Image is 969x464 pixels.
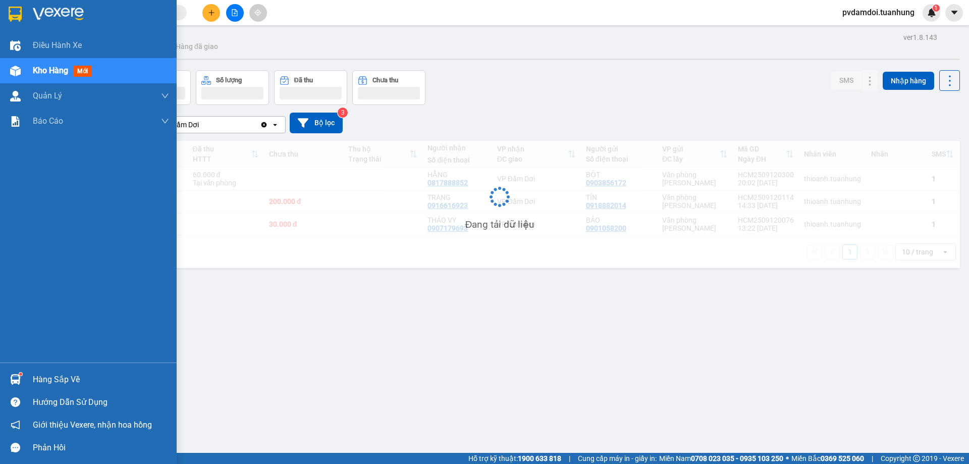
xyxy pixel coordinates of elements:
span: environment [58,24,66,32]
button: Bộ lọc [290,113,343,133]
span: caret-down [950,8,959,17]
span: 1 [934,5,938,12]
strong: 0708 023 035 - 0935 103 250 [691,454,783,462]
span: file-add [231,9,238,16]
span: Miền Nam [659,453,783,464]
div: ver 1.8.143 [903,32,937,43]
div: Đã thu [294,77,313,84]
span: Hỗ trợ kỹ thuật: [468,453,561,464]
button: Hàng đã giao [168,34,226,59]
div: Chưa thu [372,77,398,84]
img: warehouse-icon [10,40,21,51]
img: solution-icon [10,116,21,127]
span: notification [11,420,20,430]
span: aim [254,9,261,16]
sup: 1 [19,373,22,376]
strong: 1900 633 818 [518,454,561,462]
span: Điều hành xe [33,39,82,51]
span: Kho hàng [33,66,68,75]
span: | [569,453,570,464]
span: down [161,117,169,125]
input: Selected VP Đầm Dơi. [200,120,201,130]
button: file-add [226,4,244,22]
img: icon-new-feature [927,8,936,17]
strong: 0369 525 060 [821,454,864,462]
img: warehouse-icon [10,66,21,76]
span: Giới thiệu Vexere, nhận hoa hồng [33,419,152,431]
div: Hướng dẫn sử dụng [33,395,169,410]
span: | [872,453,873,464]
button: Chưa thu [352,70,425,105]
button: Số lượng [196,70,269,105]
div: Phản hồi [33,440,169,455]
span: mới [73,66,92,77]
span: Miền Bắc [791,453,864,464]
b: [PERSON_NAME] [58,7,143,19]
span: pvdamdoi.tuanhung [834,6,923,19]
div: Số lượng [216,77,242,84]
button: caret-down [945,4,963,22]
svg: open [271,121,279,129]
b: GỬI : VP Đầm Dơi [5,63,114,80]
span: down [161,92,169,100]
div: Đang tải dữ liệu [465,217,534,232]
span: copyright [913,455,920,462]
img: warehouse-icon [10,374,21,385]
span: message [11,443,20,452]
span: phone [58,37,66,45]
li: 85 [PERSON_NAME] [5,22,192,35]
svg: Clear value [260,121,268,129]
button: Nhập hàng [883,72,934,90]
sup: 1 [933,5,940,12]
img: logo-vxr [9,7,22,22]
div: Hàng sắp về [33,372,169,387]
span: ⚪️ [786,456,789,460]
button: aim [249,4,267,22]
span: Báo cáo [33,115,63,127]
span: question-circle [11,397,20,407]
li: 02839.63.63.63 [5,35,192,47]
span: Quản Lý [33,89,62,102]
button: Đã thu [274,70,347,105]
sup: 3 [338,108,348,118]
span: Cung cấp máy in - giấy in: [578,453,657,464]
span: plus [208,9,215,16]
div: VP Đầm Dơi [161,120,199,130]
button: plus [202,4,220,22]
img: warehouse-icon [10,91,21,101]
button: SMS [831,71,862,89]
